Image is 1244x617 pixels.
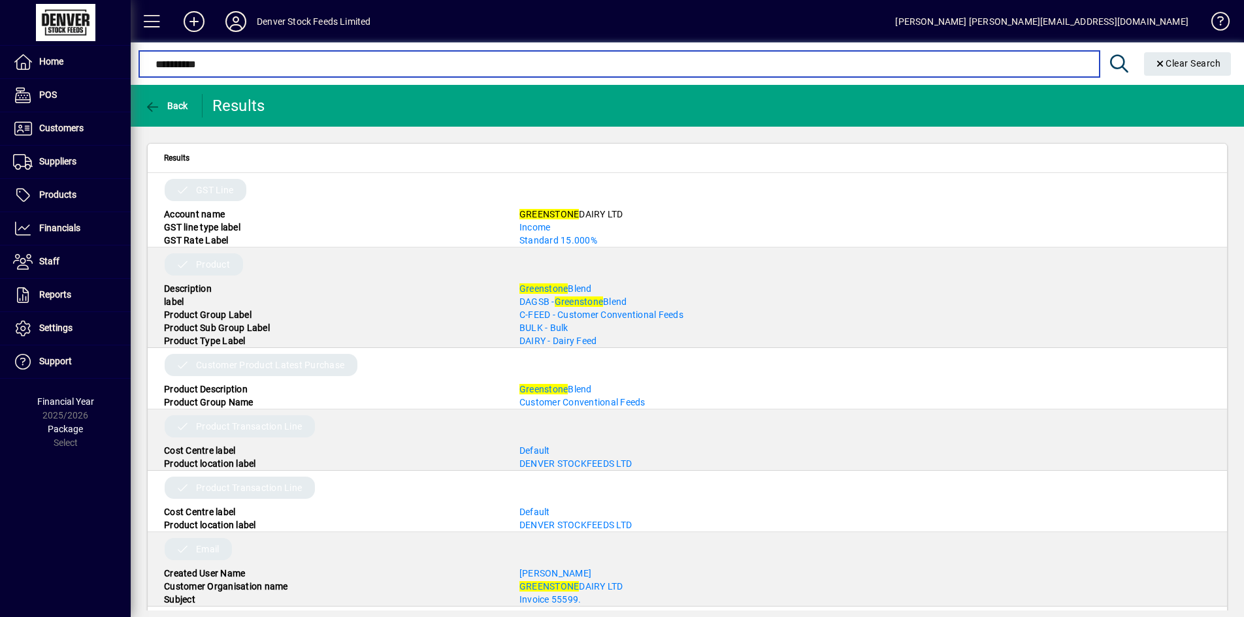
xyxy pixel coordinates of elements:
[154,505,510,518] div: Cost Centre label
[519,209,623,219] span: DAIRY LTD
[39,256,59,266] span: Staff
[164,151,189,165] span: Results
[519,594,581,605] a: Invoice 55599.
[154,567,510,580] div: Created User Name
[7,179,131,212] a: Products
[1144,52,1232,76] button: Clear
[39,356,72,366] span: Support
[196,481,302,494] span: Product Transaction Line
[131,94,203,118] app-page-header-button: Back
[154,282,510,295] div: Description
[519,458,632,469] a: DENVER STOCKFEEDS LTD
[555,296,604,307] em: Greenstone
[519,323,568,333] a: BULK - Bulk
[154,308,510,321] div: Product Group Label
[39,123,84,133] span: Customers
[7,312,131,345] a: Settings
[39,89,57,100] span: POS
[519,384,592,394] a: GreenstoneBlend
[154,295,510,308] div: label
[154,580,510,593] div: Customer Organisation name
[154,208,510,221] div: Account name
[7,46,131,78] a: Home
[154,221,510,234] div: GST line type label
[519,209,580,219] em: GREENSTONE
[39,156,76,166] span: Suppliers
[154,444,510,457] div: Cost Centre label
[39,189,76,200] span: Products
[39,289,71,300] span: Reports
[154,518,510,531] div: Product location label
[7,112,131,145] a: Customers
[519,296,627,307] a: DAGSB -GreenstoneBlend
[154,396,510,409] div: Product Group Name
[519,397,646,407] a: Customer Conventional Feeds
[196,543,219,556] span: Email
[519,283,568,294] em: Greenstone
[154,457,510,470] div: Product location label
[519,507,550,517] a: Default
[215,10,257,33] button: Profile
[519,520,632,530] a: DENVER STOCKFEEDS LTD
[7,146,131,178] a: Suppliers
[519,209,623,219] a: GREENSTONEDAIRY LTD
[519,336,597,346] a: DAIRY - Dairy Feed
[519,222,551,232] a: Income
[212,95,268,116] div: Results
[196,183,233,197] span: GST Line
[257,11,371,32] div: Denver Stock Feeds Limited
[154,321,510,334] div: Product Sub Group Label
[37,396,94,407] span: Financial Year
[7,345,131,378] a: Support
[519,581,580,592] em: GREENSTONE
[519,384,592,394] span: Blend
[144,101,188,111] span: Back
[141,94,191,118] button: Back
[154,383,510,396] div: Product Description
[48,424,83,434] span: Package
[7,212,131,245] a: Financials
[173,10,215,33] button: Add
[519,445,550,456] a: Default
[154,593,510,606] div: Subject
[196,258,230,271] span: Product
[519,384,568,394] em: Greenstone
[7,79,131,112] a: POS
[519,568,591,578] a: [PERSON_NAME]
[7,279,131,311] a: Reports
[154,334,510,347] div: Product Type Label
[519,283,592,294] a: GreenstoneBlend
[519,309,683,320] a: C-FEED - Customer Conventional Feeds
[39,223,80,233] span: Financials
[519,581,623,592] a: GREENSTONEDAIRY LTD
[1202,3,1228,45] a: Knowledge Base
[519,235,597,245] a: Standard 15.000%
[7,245,131,278] a: Staff
[519,296,627,307] span: DAGSB - Blend
[196,358,344,372] span: Customer Product Latest Purchase
[519,283,592,294] span: Blend
[39,323,73,333] span: Settings
[519,581,623,592] span: DAIRY LTD
[154,234,510,247] div: GST Rate Label
[196,420,302,433] span: Product Transaction Line
[895,11,1188,32] div: [PERSON_NAME] [PERSON_NAME][EMAIL_ADDRESS][DOMAIN_NAME]
[1154,58,1221,69] span: Clear Search
[39,56,63,67] span: Home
